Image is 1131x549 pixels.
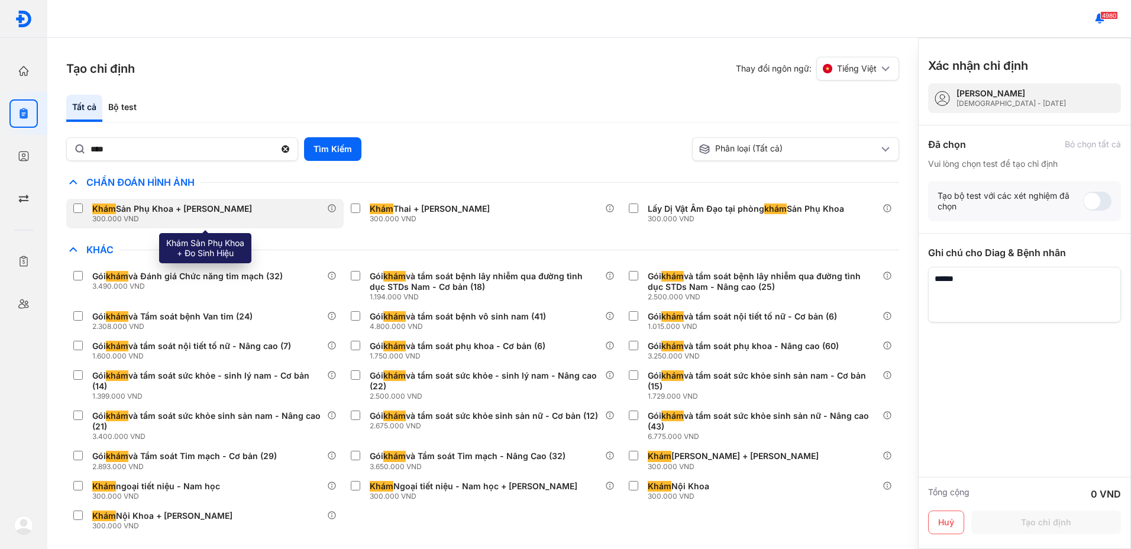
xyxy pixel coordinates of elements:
[1100,11,1118,20] span: 4980
[370,292,605,302] div: 1.194.000 VND
[92,511,232,521] div: Nội Khoa + [PERSON_NAME]
[370,481,393,492] span: Khám
[648,341,839,351] div: Gói và tầm soát phụ khoa - Nâng cao (60)
[648,271,878,292] div: Gói và tầm soát bệnh lây nhiễm qua đường tình dục STDs Nam - Nâng cao (25)
[648,432,883,441] div: 6.775.000 VND
[648,322,842,331] div: 1.015.000 VND
[661,370,684,381] span: khám
[92,322,257,331] div: 2.308.000 VND
[370,492,582,501] div: 300.000 VND
[383,370,406,381] span: khám
[370,322,551,331] div: 4.800.000 VND
[92,462,282,472] div: 2.893.000 VND
[661,311,684,322] span: khám
[648,451,671,461] span: Khám
[938,190,1083,212] div: Tạo bộ test với các xét nghiệm đã chọn
[383,411,406,421] span: khám
[928,57,1028,74] h3: Xác nhận chỉ định
[66,60,135,77] h3: Tạo chỉ định
[648,370,878,392] div: Gói và tầm soát sức khỏe sinh sản nam - Cơ bản (15)
[92,521,237,531] div: 300.000 VND
[661,271,684,282] span: khám
[928,159,1121,169] div: Vui lòng chọn test để tạo chỉ định
[928,137,966,151] div: Đã chọn
[106,370,128,381] span: khám
[92,341,291,351] div: Gói và tầm soát nội tiết tố nữ - Nâng cao (7)
[956,88,1066,99] div: [PERSON_NAME]
[1065,139,1121,150] div: Bỏ chọn tất cả
[383,311,406,322] span: khám
[370,204,490,214] div: Thai + [PERSON_NAME]
[370,411,598,421] div: Gói và tầm soát sức khỏe sinh sản nữ - Cơ bản (12)
[102,95,143,122] div: Bộ test
[106,411,128,421] span: khám
[648,411,878,432] div: Gói và tầm soát sức khỏe sinh sản nữ - Nâng cao (43)
[370,271,600,292] div: Gói và tầm soát bệnh lây nhiễm qua đường tình dục STDs Nam - Cơ bản (18)
[106,271,128,282] span: khám
[80,176,201,188] span: Chẩn Đoán Hình Ảnh
[971,511,1121,534] button: Tạo chỉ định
[92,432,327,441] div: 3.400.000 VND
[1091,487,1121,501] div: 0 VND
[928,511,964,534] button: Huỷ
[383,341,406,351] span: khám
[370,341,545,351] div: Gói và tầm soát phụ khoa - Cơ bản (6)
[661,341,684,351] span: khám
[370,214,495,224] div: 300.000 VND
[370,462,570,472] div: 3.650.000 VND
[648,462,823,472] div: 300.000 VND
[648,292,883,302] div: 2.500.000 VND
[92,492,225,501] div: 300.000 VND
[92,511,116,521] span: Khám
[837,63,877,74] span: Tiếng Việt
[92,271,283,282] div: Gói và Đánh giá Chức năng tim mạch (32)
[370,204,393,214] span: Khám
[92,282,287,291] div: 3.490.000 VND
[92,451,277,461] div: Gói và Tầm soát Tim mạch - Cơ bản (29)
[106,311,128,322] span: khám
[66,95,102,122] div: Tất cả
[370,311,546,322] div: Gói và tầm soát bệnh vô sinh nam (41)
[106,341,128,351] span: khám
[648,451,819,461] div: [PERSON_NAME] + [PERSON_NAME]
[92,204,252,214] div: Sản Phụ Khoa + [PERSON_NAME]
[648,392,883,401] div: 1.729.000 VND
[370,451,565,461] div: Gói và Tầm soát Tim mạch - Nâng Cao (32)
[648,214,849,224] div: 300.000 VND
[106,451,128,461] span: khám
[699,143,878,155] div: Phân loại (Tất cả)
[370,421,603,431] div: 2.675.000 VND
[92,392,327,401] div: 1.399.000 VND
[956,99,1066,108] div: [DEMOGRAPHIC_DATA] - [DATE]
[648,311,837,322] div: Gói và tầm soát nội tiết tố nữ - Cơ bản (6)
[383,271,406,282] span: khám
[648,204,844,214] div: Lấy Dị Vật Âm Đạo tại phòng Sản Phụ Khoa
[736,57,899,80] div: Thay đổi ngôn ngữ:
[92,481,116,492] span: Khám
[928,487,970,501] div: Tổng cộng
[370,351,550,361] div: 1.750.000 VND
[15,10,33,28] img: logo
[92,370,322,392] div: Gói và tầm soát sức khỏe - sinh lý nam - Cơ bản (14)
[92,214,257,224] div: 300.000 VND
[648,351,844,361] div: 3.250.000 VND
[648,481,709,492] div: Nội Khoa
[370,392,605,401] div: 2.500.000 VND
[648,492,714,501] div: 300.000 VND
[80,244,119,256] span: Khác
[92,481,220,492] div: ngoại tiết niệu - Nam học
[92,351,296,361] div: 1.600.000 VND
[92,311,253,322] div: Gói và Tầm soát bệnh Van tim (24)
[383,451,406,461] span: khám
[92,411,322,432] div: Gói và tầm soát sức khỏe sinh sản nam - Nâng cao (21)
[370,481,577,492] div: Ngoại tiết niệu - Nam học + [PERSON_NAME]
[928,246,1121,260] div: Ghi chú cho Diag & Bệnh nhân
[14,516,33,535] img: logo
[92,204,116,214] span: Khám
[661,411,684,421] span: khám
[370,370,600,392] div: Gói và tầm soát sức khỏe - sinh lý nam - Nâng cao (22)
[764,204,787,214] span: khám
[648,481,671,492] span: Khám
[304,137,361,161] button: Tìm Kiếm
